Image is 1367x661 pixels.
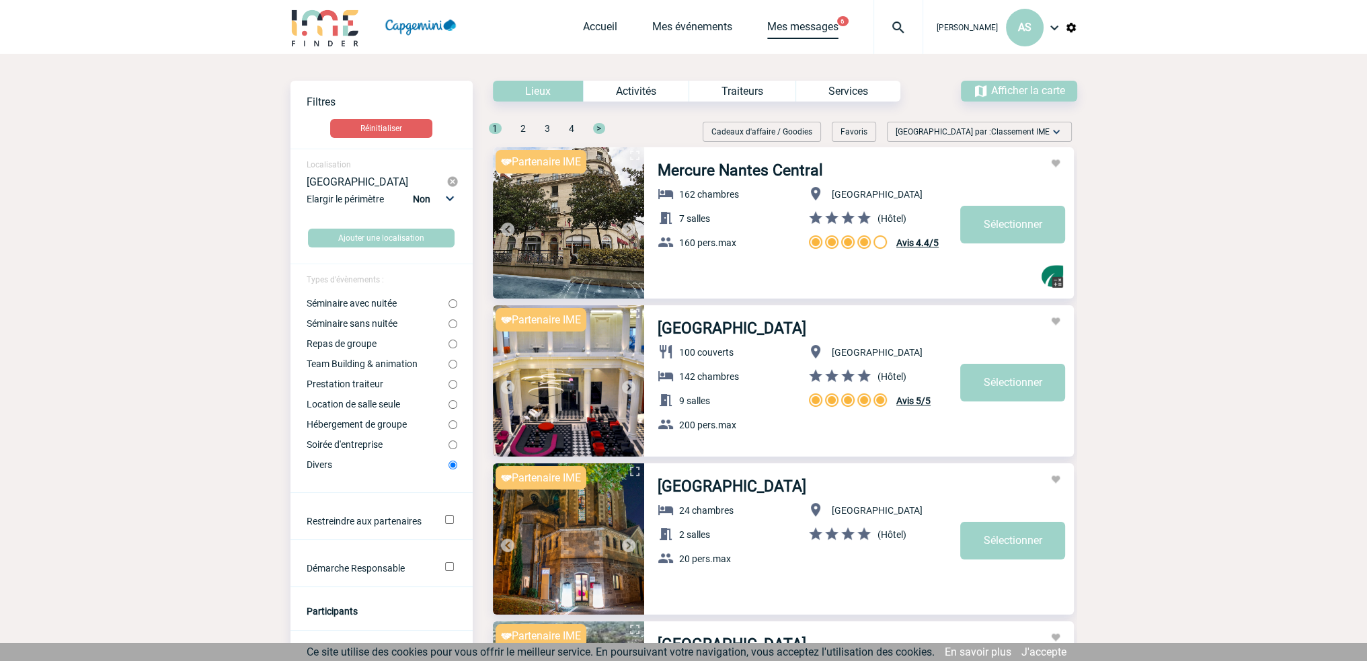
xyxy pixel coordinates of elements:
input: Démarche Responsable [445,562,454,571]
span: 100 couverts [679,347,734,358]
span: [GEOGRAPHIC_DATA] [832,505,923,516]
img: baseline_meeting_room_white_24dp-b.png [658,392,674,408]
span: 7 salles [679,213,710,224]
div: Filtrer sur Cadeaux d'affaire / Goodies [697,122,826,142]
div: Filtrer selon vos favoris [1042,265,1063,288]
div: Partenaire IME [496,150,586,173]
div: [GEOGRAPHIC_DATA] [307,176,447,188]
div: Traiteurs [689,81,795,102]
img: baseline_hotel_white_24dp-b.png [658,502,674,518]
div: Cadeaux d'affaire / Goodies [703,122,821,142]
label: Soirée d'entreprise [307,439,448,450]
span: > [593,123,605,134]
span: 24 chambres [679,505,734,516]
span: [GEOGRAPHIC_DATA] par : [896,125,1050,139]
img: 1.jpg [493,147,644,299]
a: Mercure Nantes Central [658,161,823,180]
label: Divers [307,459,448,470]
a: [GEOGRAPHIC_DATA] [658,319,806,338]
label: Prestation traiteur [307,379,448,389]
label: Séminaire avec nuitée [307,298,448,309]
span: 3 [545,123,550,134]
div: Services [795,81,900,102]
label: Hébergement de groupe [307,419,448,430]
button: Réinitialiser [330,119,432,138]
a: Sélectionner [960,364,1065,401]
img: ESAT [1042,265,1063,288]
span: (Hôtel) [877,213,906,224]
span: 1 [489,123,502,134]
span: 162 chambres [679,189,739,200]
img: baseline_location_on_white_24dp-b.png [808,186,824,202]
label: Location de salle seule [307,399,448,410]
a: [GEOGRAPHIC_DATA] [658,477,806,496]
img: Ajouter aux favoris [1050,316,1061,327]
span: 4 [569,123,574,134]
img: Ajouter aux favoris [1050,158,1061,169]
div: Filtrer selon vos favoris [826,122,882,142]
span: (Hôtel) [877,371,906,382]
span: [PERSON_NAME] [937,23,998,32]
a: Accueil [583,20,617,39]
img: baseline_location_on_white_24dp-b.png [808,502,824,518]
span: Avis 5/5 [896,395,931,406]
img: 1.jpg [493,463,644,615]
button: Ajouter une localisation [308,229,455,247]
a: J'accepte [1021,646,1066,658]
img: baseline_hotel_white_24dp-b.png [658,368,674,384]
img: Ajouter aux favoris [1050,632,1061,643]
span: 2 salles [679,529,710,540]
span: Localisation [307,160,351,169]
label: Démarche Responsable [307,563,427,574]
img: baseline_group_white_24dp-b.png [658,416,674,432]
img: Ajouter aux favoris [1050,474,1061,485]
img: baseline_group_white_24dp-b.png [658,234,674,250]
label: Ne filtrer que sur les établissements ayant un partenariat avec IME [307,516,427,527]
img: IME-Finder [290,8,360,46]
img: 1.jpg [493,305,644,457]
p: Filtres [307,95,473,108]
div: Partenaire IME [496,624,586,648]
a: En savoir plus [945,646,1011,658]
div: Partenaire IME [496,308,586,332]
div: Activités [583,81,689,102]
span: 160 pers.max [679,237,736,248]
label: Team Building & animation [307,358,448,369]
input: Ne filtrer que sur les établissements ayant un partenariat avec IME [445,515,454,524]
span: 142 chambres [679,371,739,382]
button: 6 [837,16,849,26]
span: 20 pers.max [679,553,731,564]
span: Avis 4.4/5 [896,237,939,248]
span: [GEOGRAPHIC_DATA] [832,347,923,358]
div: Elargir le périmètre [307,190,459,218]
span: 2 [520,123,526,134]
img: baseline_meeting_room_white_24dp-b.png [658,210,674,226]
div: Favoris [832,122,876,142]
a: Réinitialiser [290,119,473,138]
span: (Hôtel) [877,529,906,540]
label: Repas de groupe [307,338,448,349]
img: baseline_group_white_24dp-b.png [658,550,674,566]
span: Types d'évènements : [307,275,384,284]
img: partnaire IME [501,159,512,165]
span: AS [1018,21,1031,34]
img: baseline_meeting_room_white_24dp-b.png [658,526,674,542]
a: [GEOGRAPHIC_DATA] [658,635,806,654]
div: Lieux [493,81,583,102]
span: 200 pers.max [679,420,736,430]
a: Mes messages [767,20,838,39]
a: Mes événements [652,20,732,39]
a: Sélectionner [960,206,1065,243]
img: baseline_restaurant_white_24dp-b.png [658,344,674,360]
img: partnaire IME [501,475,512,481]
img: partnaire IME [501,317,512,323]
a: Sélectionner [960,522,1065,559]
span: Ce site utilise des cookies pour vous offrir le meilleur service. En poursuivant votre navigation... [307,646,935,658]
span: Afficher la carte [991,84,1065,97]
span: Classement IME [991,127,1050,137]
span: 9 salles [679,395,710,406]
img: baseline_expand_more_white_24dp-b.png [1050,125,1063,139]
label: Participants [307,606,358,617]
div: Partenaire IME [496,466,586,490]
span: [GEOGRAPHIC_DATA] [832,189,923,200]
